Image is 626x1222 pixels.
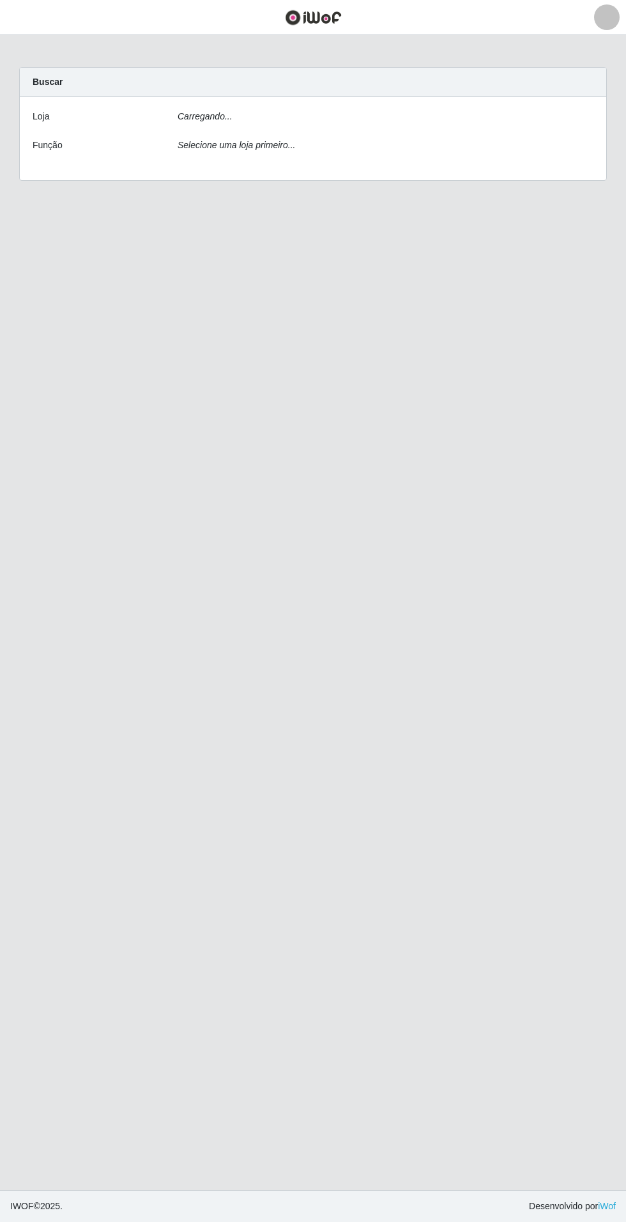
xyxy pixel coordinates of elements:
[10,1201,34,1211] span: IWOF
[178,111,233,121] i: Carregando...
[178,140,295,150] i: Selecione uma loja primeiro...
[33,77,63,87] strong: Buscar
[598,1201,616,1211] a: iWof
[285,10,342,26] img: CoreUI Logo
[33,139,63,152] label: Função
[33,110,49,123] label: Loja
[529,1200,616,1213] span: Desenvolvido por
[10,1200,63,1213] span: © 2025 .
